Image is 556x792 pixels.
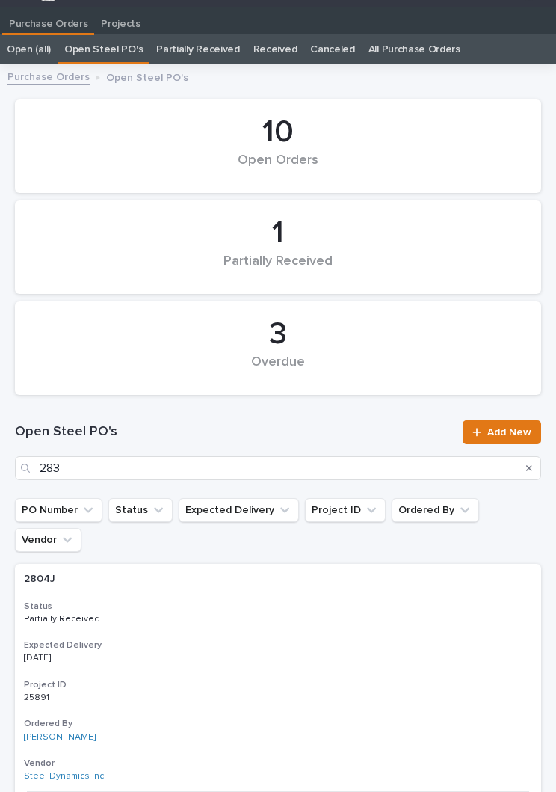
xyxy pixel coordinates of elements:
[253,34,297,64] a: Received
[368,34,460,64] a: All Purchase Orders
[463,420,541,444] a: Add New
[40,114,516,151] div: 10
[24,771,104,782] a: Steel Dynamics Inc
[392,498,479,522] button: Ordered By
[24,732,96,743] a: [PERSON_NAME]
[40,254,516,285] div: Partially Received
[24,758,532,770] h3: Vendor
[310,34,355,64] a: Canceled
[7,67,90,85] a: Purchase Orders
[101,7,140,31] p: Projects
[15,498,102,522] button: PO Number
[15,456,541,480] input: Search
[24,679,532,691] h3: Project ID
[7,34,51,64] a: Open (all)
[15,528,81,552] button: Vendor
[15,423,454,441] h1: Open Steel PO's
[156,34,239,64] a: Partially Received
[24,653,149,663] p: [DATE]
[305,498,386,522] button: Project ID
[94,7,147,35] a: Projects
[40,153,516,184] div: Open Orders
[9,7,87,31] p: Purchase Orders
[106,68,188,85] p: Open Steel PO's
[108,498,173,522] button: Status
[487,427,531,438] span: Add New
[2,7,94,33] a: Purchase Orders
[64,34,143,64] a: Open Steel PO's
[40,354,516,386] div: Overdue
[40,316,516,353] div: 3
[24,690,52,703] p: 25891
[40,215,516,252] div: 1
[24,570,58,586] p: 2804J
[24,601,532,613] h3: Status
[24,614,149,624] p: Partially Received
[179,498,299,522] button: Expected Delivery
[24,639,532,651] h3: Expected Delivery
[24,718,532,730] h3: Ordered By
